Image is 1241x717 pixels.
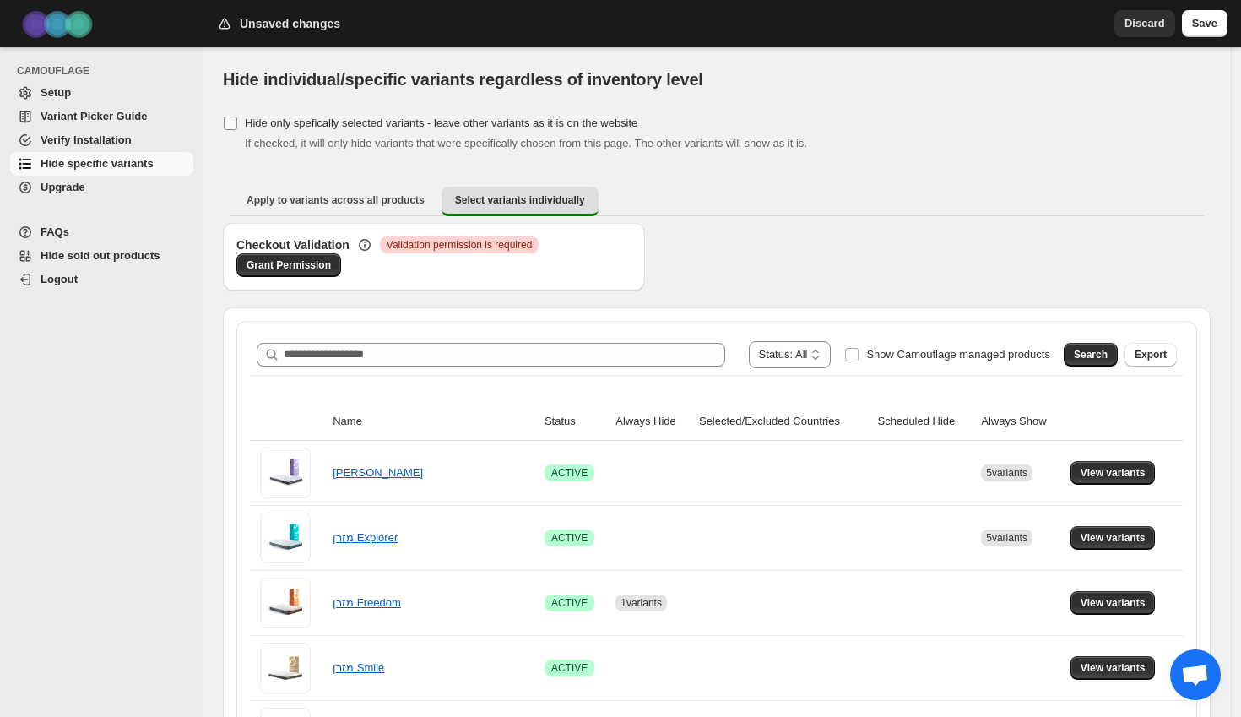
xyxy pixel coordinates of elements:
[1114,10,1175,37] button: Discard
[245,117,637,129] span: Hide only spefically selected variants - leave other variants as it is on the website
[1170,649,1221,700] div: Open chat
[41,249,160,262] span: Hide sold out products
[17,64,194,78] span: CAMOUFLAGE
[41,133,132,146] span: Verify Installation
[240,15,340,32] h2: Unsaved changes
[976,403,1065,441] th: Always Show
[1081,466,1146,480] span: View variants
[694,403,873,441] th: Selected/Excluded Countries
[333,466,423,479] a: [PERSON_NAME]
[442,187,599,216] button: Select variants individually
[1124,15,1165,32] span: Discard
[10,176,193,199] a: Upgrade
[387,238,533,252] span: Validation permission is required
[866,348,1050,361] span: Show Camouflage managed products
[41,157,154,170] span: Hide specific variants
[333,596,401,609] a: מזרן Freedom
[1081,531,1146,545] span: View variants
[551,466,588,480] span: ACTIVE
[223,70,703,89] span: Hide individual/specific variants regardless of inventory level
[236,253,341,277] a: Grant Permission
[333,661,384,674] a: מזרן Smile
[41,110,147,122] span: Variant Picker Guide
[1135,348,1167,361] span: Export
[1070,461,1156,485] button: View variants
[1182,10,1227,37] button: Save
[551,531,588,545] span: ACTIVE
[10,128,193,152] a: Verify Installation
[247,193,425,207] span: Apply to variants across all products
[539,403,610,441] th: Status
[455,193,585,207] span: Select variants individually
[10,152,193,176] a: Hide specific variants
[1064,343,1118,367] button: Search
[1081,596,1146,610] span: View variants
[1070,656,1156,680] button: View variants
[610,403,694,441] th: Always Hide
[986,467,1027,479] span: 5 variants
[1074,348,1108,361] span: Search
[551,596,588,610] span: ACTIVE
[1192,15,1217,32] span: Save
[873,403,977,441] th: Scheduled Hide
[986,532,1027,544] span: 5 variants
[620,597,662,609] span: 1 variants
[10,105,193,128] a: Variant Picker Guide
[1081,661,1146,675] span: View variants
[328,403,539,441] th: Name
[41,86,71,99] span: Setup
[236,236,350,253] h3: Checkout Validation
[1070,526,1156,550] button: View variants
[41,273,78,285] span: Logout
[10,244,193,268] a: Hide sold out products
[247,258,331,272] span: Grant Permission
[41,225,69,238] span: FAQs
[551,661,588,675] span: ACTIVE
[10,220,193,244] a: FAQs
[10,268,193,291] a: Logout
[245,137,807,149] span: If checked, it will only hide variants that were specifically chosen from this page. The other va...
[333,531,398,544] a: מזרן Explorer
[10,81,193,105] a: Setup
[1070,591,1156,615] button: View variants
[1124,343,1177,367] button: Export
[41,181,85,193] span: Upgrade
[233,187,438,214] button: Apply to variants across all products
